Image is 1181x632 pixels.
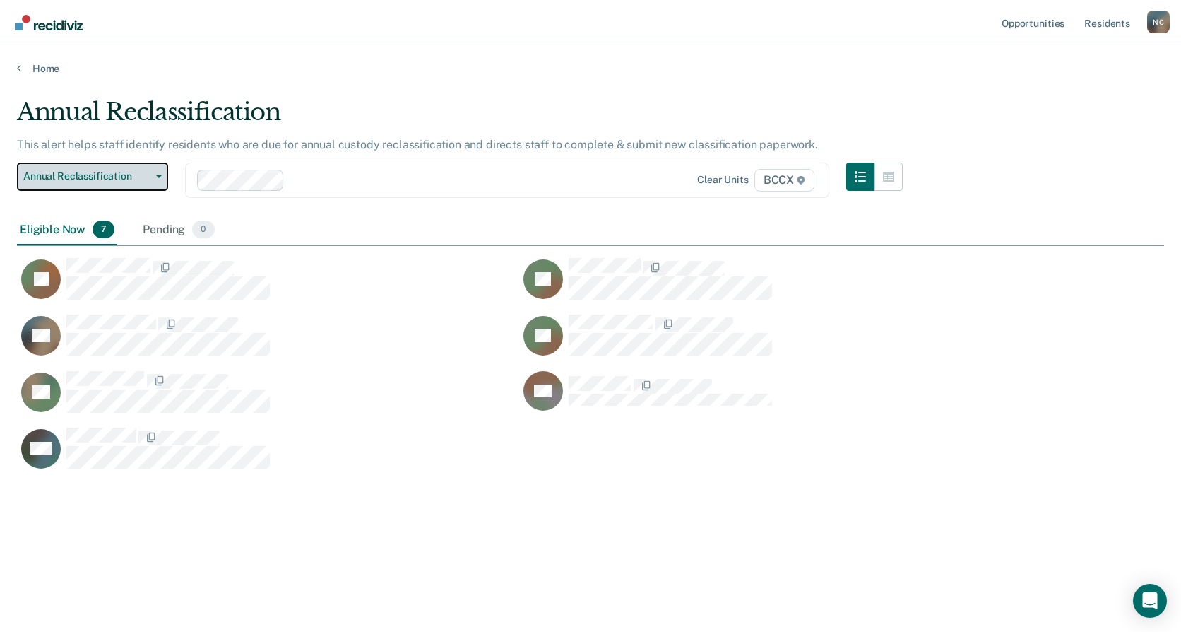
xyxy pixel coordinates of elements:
[140,215,217,246] div: Pending0
[17,257,519,314] div: CaseloadOpportunityCell-00444240
[519,314,1021,370] div: CaseloadOpportunityCell-00097316
[754,169,814,192] span: BCCX
[93,221,114,239] span: 7
[17,98,903,138] div: Annual Reclassification
[17,138,818,151] p: This alert helps staff identify residents who are due for annual custody reclassification and dir...
[519,370,1021,427] div: CaseloadOpportunityCell-00643231
[1133,584,1167,618] div: Open Intercom Messenger
[23,170,150,182] span: Annual Reclassification
[17,314,519,370] div: CaseloadOpportunityCell-00550518
[519,257,1021,314] div: CaseloadOpportunityCell-00652980
[697,174,749,186] div: Clear units
[17,163,168,191] button: Annual Reclassification
[15,15,83,30] img: Recidiviz
[17,62,1164,75] a: Home
[17,427,519,484] div: CaseloadOpportunityCell-00352736
[17,215,117,246] div: Eligible Now7
[1147,11,1170,33] div: N C
[1147,11,1170,33] button: Profile dropdown button
[17,370,519,427] div: CaseloadOpportunityCell-00282887
[192,221,214,239] span: 0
